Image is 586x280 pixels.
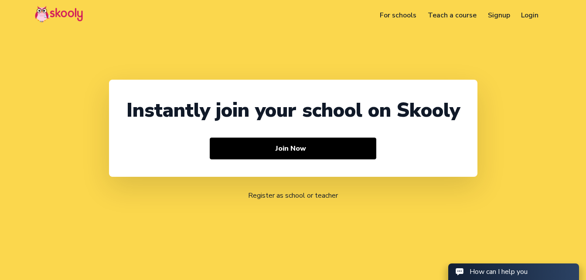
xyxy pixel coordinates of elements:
a: Signup [482,8,516,22]
a: For schools [375,8,422,22]
img: Skooly [35,6,83,23]
div: Instantly join your school on Skooly [126,97,460,124]
a: Teach a course [422,8,482,22]
a: Login [515,8,544,22]
a: Register as school or teacher [248,191,338,200]
button: Join Now [210,138,377,159]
